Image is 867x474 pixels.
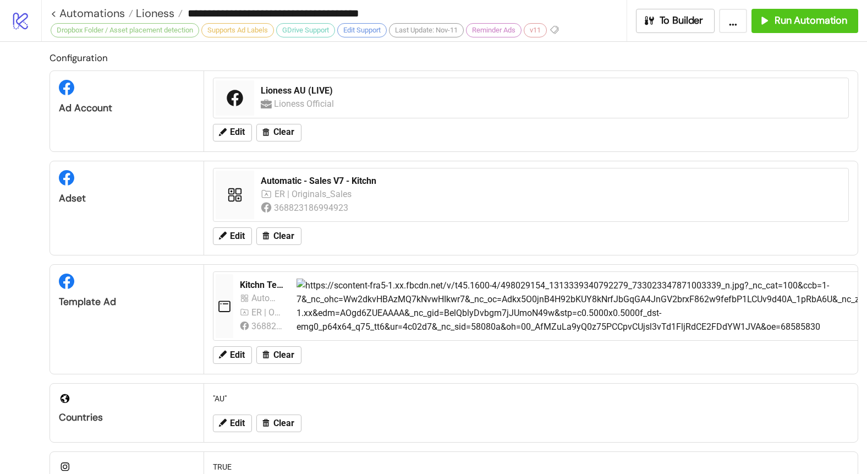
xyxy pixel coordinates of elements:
button: Clear [256,227,301,245]
div: Kitchn Template v2 [240,279,288,291]
div: "AU" [208,388,853,409]
span: Clear [273,127,294,137]
span: To Builder [660,14,704,27]
div: Countries [59,411,195,424]
div: 368823186994923 [251,319,283,333]
a: Lioness [133,8,183,19]
span: Lioness [133,6,174,20]
button: ... [719,9,747,33]
span: Edit [230,350,245,360]
button: Edit [213,415,252,432]
div: 368823186994923 [274,201,350,215]
div: ER | Originals_Sales [251,306,283,319]
div: Last Update: Nov-11 [389,23,464,37]
a: < Automations [51,8,133,19]
div: Lioness Official [274,97,336,111]
div: Lioness AU (LIVE) [261,85,842,97]
button: Edit [213,227,252,245]
div: Automatic - Sales V6 - Kitchn [251,291,283,305]
h2: Configuration [50,51,858,65]
button: Edit [213,346,252,364]
div: ER | Originals_Sales [275,187,354,201]
div: Edit Support [337,23,387,37]
span: Edit [230,127,245,137]
div: Supports Ad Labels [201,23,274,37]
button: Run Automation [751,9,858,33]
button: To Builder [636,9,715,33]
span: Edit [230,231,245,241]
button: Clear [256,415,301,432]
span: Clear [273,231,294,241]
span: Clear [273,350,294,360]
button: Clear [256,124,301,141]
div: Ad Account [59,102,195,115]
div: Automatic - Sales V7 - Kitchn [261,175,842,187]
div: GDrive Support [276,23,335,37]
div: Reminder Ads [466,23,522,37]
div: v11 [524,23,547,37]
div: Template Ad [59,296,195,308]
div: Dropbox Folder / Asset placement detection [51,23,199,37]
span: Run Automation [775,14,847,27]
span: Edit [230,418,245,428]
div: Adset [59,192,195,205]
button: Edit [213,124,252,141]
button: Clear [256,346,301,364]
span: Clear [273,418,294,428]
